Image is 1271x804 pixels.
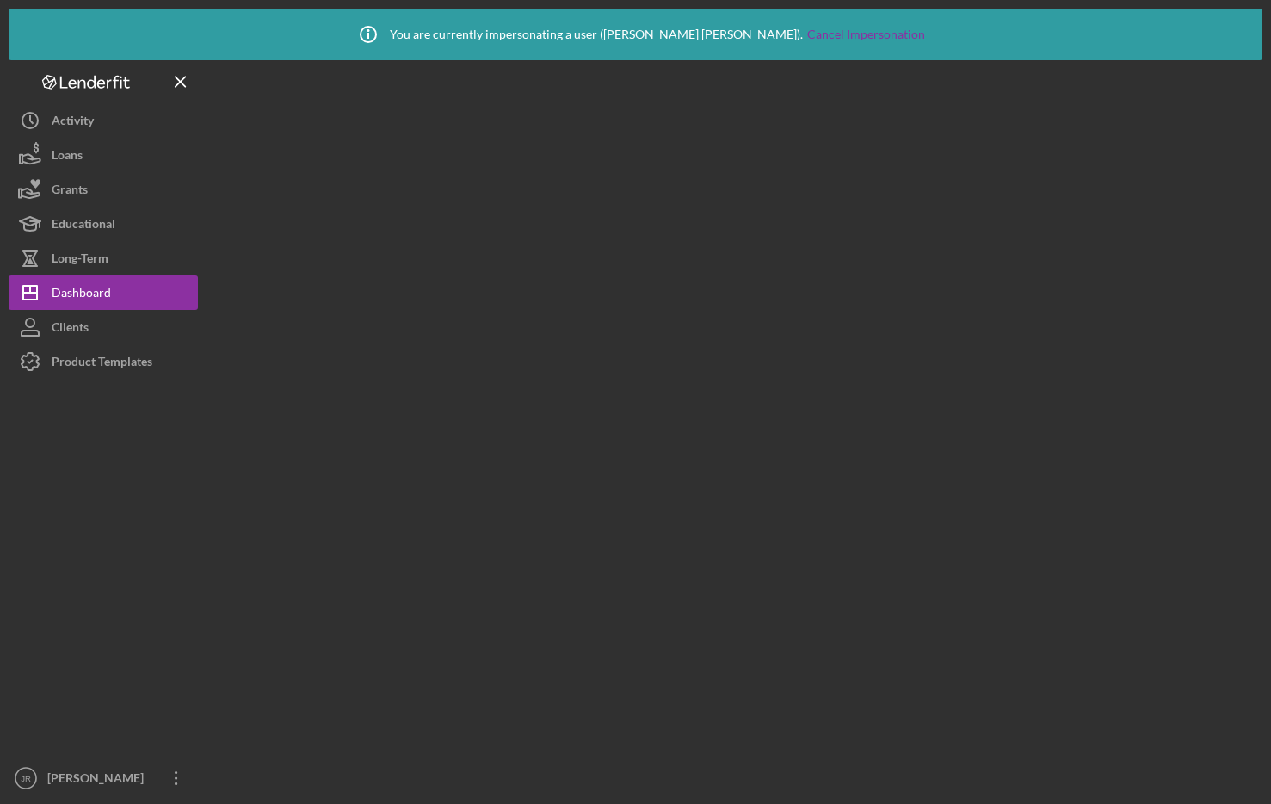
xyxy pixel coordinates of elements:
[347,13,925,56] div: You are currently impersonating a user ( [PERSON_NAME] [PERSON_NAME] ).
[9,761,198,795] button: JR[PERSON_NAME]
[52,241,108,280] div: Long-Term
[807,28,925,41] a: Cancel Impersonation
[9,207,198,241] button: Educational
[9,275,198,310] button: Dashboard
[52,103,94,142] div: Activity
[52,207,115,245] div: Educational
[9,103,198,138] button: Activity
[9,138,198,172] button: Loans
[52,172,88,211] div: Grants
[52,310,89,349] div: Clients
[9,241,198,275] button: Long-Term
[21,774,31,783] text: JR
[52,344,152,383] div: Product Templates
[9,172,198,207] button: Grants
[52,275,111,314] div: Dashboard
[43,761,155,800] div: [PERSON_NAME]
[9,310,198,344] button: Clients
[9,344,198,379] button: Product Templates
[52,138,83,176] div: Loans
